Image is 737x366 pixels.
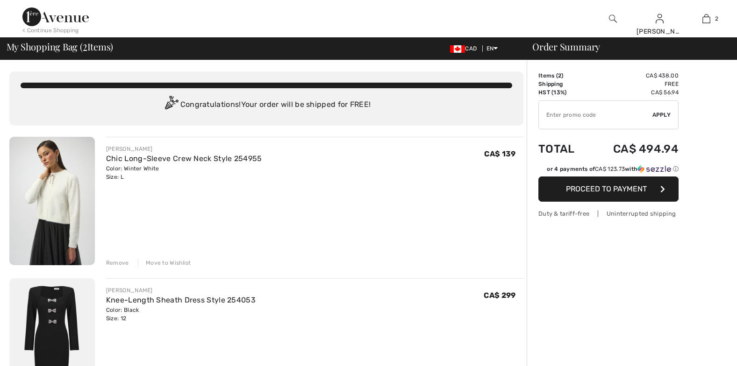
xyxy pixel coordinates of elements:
[588,71,679,80] td: CA$ 438.00
[9,137,95,265] img: Chic Long-Sleeve Crew Neck Style 254955
[702,13,710,24] img: My Bag
[487,45,498,52] span: EN
[547,165,679,173] div: or 4 payments of with
[595,166,625,172] span: CA$ 123.73
[106,286,256,295] div: [PERSON_NAME]
[538,176,679,202] button: Proceed to Payment
[450,45,480,52] span: CAD
[538,71,588,80] td: Items ( )
[106,306,256,323] div: Color: Black Size: 12
[538,209,679,218] div: Duty & tariff-free | Uninterrupted shipping
[484,291,515,300] span: CA$ 299
[637,165,671,173] img: Sezzle
[538,133,588,165] td: Total
[538,165,679,176] div: or 4 payments ofCA$ 123.73withSezzle Click to learn more about Sezzle
[656,13,664,24] img: My Info
[683,13,729,24] a: 2
[637,27,682,36] div: [PERSON_NAME]
[588,88,679,97] td: CA$ 56.94
[652,111,671,119] span: Apply
[539,101,652,129] input: Promo code
[450,45,465,53] img: Canadian Dollar
[588,133,679,165] td: CA$ 494.94
[558,72,561,79] span: 2
[22,7,89,26] img: 1ère Avenue
[656,14,664,23] a: Sign In
[7,42,114,51] span: My Shopping Bag ( Items)
[22,26,79,35] div: < Continue Shopping
[588,80,679,88] td: Free
[566,184,647,193] span: Proceed to Payment
[106,296,256,304] a: Knee-Length Sheath Dress Style 254053
[106,154,262,163] a: Chic Long-Sleeve Crew Neck Style 254955
[83,40,87,52] span: 2
[538,88,588,97] td: HST (13%)
[521,42,731,51] div: Order Summary
[21,96,512,114] div: Congratulations! Your order will be shipped for FREE!
[715,14,718,23] span: 2
[538,80,588,88] td: Shipping
[106,259,129,267] div: Remove
[484,149,515,158] span: CA$ 139
[609,13,617,24] img: search the website
[162,96,180,114] img: Congratulation2.svg
[106,145,262,153] div: [PERSON_NAME]
[106,164,262,181] div: Color: Winter White Size: L
[138,259,191,267] div: Move to Wishlist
